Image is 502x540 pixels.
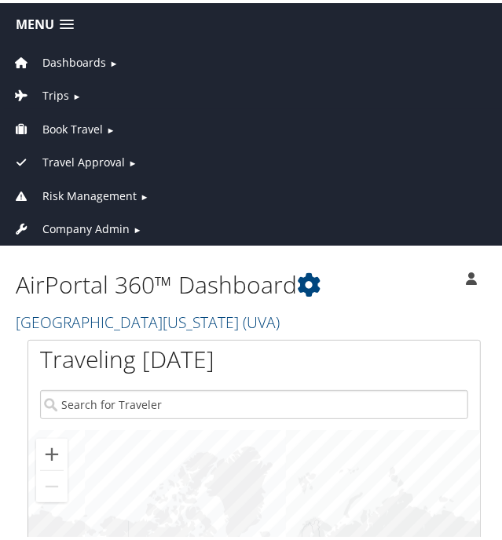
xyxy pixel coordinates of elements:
a: Book Travel [12,119,103,133]
a: Risk Management [12,185,137,200]
span: ► [133,221,141,232]
span: Dashboards [42,51,106,68]
a: Menu [8,9,82,35]
a: [GEOGRAPHIC_DATA][US_STATE] (UVA) [16,308,284,330]
h1: Traveling [DATE] [40,340,214,373]
h1: AirPortal 360™ Dashboard [16,265,373,298]
span: Company Admin [42,217,130,235]
span: ► [140,188,148,199]
span: Menu [16,14,54,29]
span: ► [109,54,118,66]
span: ► [72,87,81,99]
span: Travel Approval [42,151,125,168]
button: Zoom in [36,436,68,467]
a: Company Admin [12,218,130,233]
span: Trips [42,84,69,101]
span: Book Travel [42,118,103,135]
a: Travel Approval [12,151,125,166]
a: Dashboards [12,52,106,67]
a: Trips [12,85,69,100]
input: Search for Traveler [40,387,468,416]
span: ► [128,154,137,166]
span: Risk Management [42,184,137,202]
span: ► [106,121,115,133]
button: Zoom out [36,468,68,499]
